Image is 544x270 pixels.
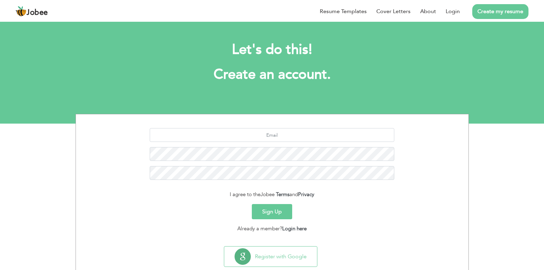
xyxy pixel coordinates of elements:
[446,7,460,16] a: Login
[260,191,275,198] span: Jobee
[282,225,307,232] a: Login here
[472,4,528,19] a: Create my resume
[16,6,48,17] a: Jobee
[81,225,463,233] div: Already a member?
[298,191,314,198] a: Privacy
[150,128,394,142] input: Email
[81,191,463,199] div: I agree to the and
[16,6,27,17] img: jobee.io
[420,7,436,16] a: About
[320,7,367,16] a: Resume Templates
[376,7,411,16] a: Cover Letters
[276,191,289,198] a: Terms
[86,41,458,59] h2: Let's do this!
[86,66,458,84] h1: Create an account.
[27,9,48,17] span: Jobee
[224,247,317,267] button: Register with Google
[252,204,292,219] button: Sign Up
